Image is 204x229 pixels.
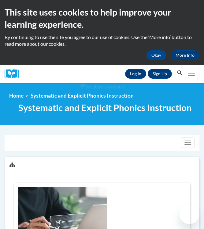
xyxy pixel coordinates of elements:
[5,69,23,79] img: Logo brand
[125,69,146,79] a: Log In
[80,84,124,90] img: Section background
[31,92,134,99] span: Systematic and Explicit Phonics Instruction
[148,69,172,79] a: Register
[147,50,166,60] button: Okay
[5,34,199,47] p: By continuing to use the site you agree to our use of cookies. Use the ‘More info’ button to read...
[5,6,199,31] h2: This site uses cookies to help improve your learning experience.
[184,65,199,83] div: Main menu
[171,50,199,60] a: More Info
[5,69,23,79] a: Cox Campus
[180,205,199,224] iframe: Button to launch messaging window
[9,92,24,99] a: Home
[18,102,192,113] span: Systematic and Explicit Phonics Instruction
[175,69,184,77] button: Search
